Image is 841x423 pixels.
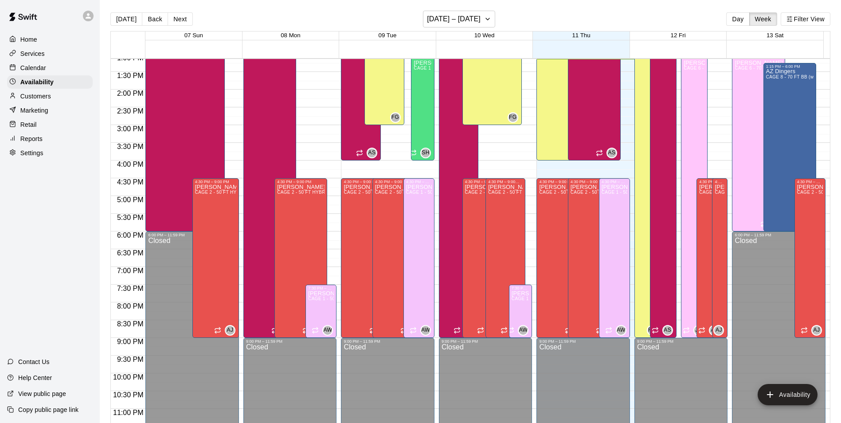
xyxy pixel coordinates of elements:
span: 2:00 PM [115,90,146,97]
div: 4:30 PM – 9:00 PM: Available [599,178,630,338]
button: Back [142,12,168,26]
div: 4:30 PM – 9:00 PM [699,180,720,184]
div: Frankie Gulko [647,325,657,336]
span: 5:30 PM [115,214,146,221]
span: Recurring availability [501,327,508,334]
span: 4:30 PM [115,178,146,186]
div: 4:30 PM – 9:00 PM [715,180,725,184]
span: Recurring availability [400,327,407,334]
span: AW [519,326,528,335]
div: Frankie Gulko [390,112,401,123]
span: AJ [814,326,820,335]
div: 4:30 PM – 9:00 PM: Available [696,178,723,338]
div: 4:30 PM – 9:00 PM [277,180,325,184]
button: Filter View [781,12,830,26]
p: Services [20,49,45,58]
div: 4:30 PM – 9:00 PM: Available [712,178,728,338]
div: Home [7,33,93,46]
div: 7:30 PM – 9:00 PM: Available [305,285,336,338]
span: 7:00 PM [115,267,146,274]
span: Recurring availability [477,327,484,334]
div: Customers [7,90,93,103]
div: 1:00 PM – 9:00 PM: Available [681,54,708,338]
span: Recurring availability [410,149,417,157]
div: Marketing [7,104,93,117]
span: 5:00 PM [115,196,146,204]
div: Frankie Gulko [508,112,518,123]
div: 9:00 PM – 11:59 PM [637,339,725,344]
button: 08 Mon [281,32,300,39]
span: JH [695,326,702,335]
a: Calendar [7,61,93,74]
div: 9:00 PM – 11:59 PM [344,339,432,344]
div: 4:30 PM – 9:00 PM [797,180,823,184]
span: 11:00 PM [111,409,145,416]
span: Recurring availability [214,327,221,334]
div: 4:30 PM – 9:00 PM [344,180,391,184]
div: 4:30 PM – 9:00 PM: Available [341,178,394,338]
div: Ashtin Webb [420,325,431,336]
p: Customers [20,92,51,101]
p: Copy public page link [18,405,78,414]
div: 1:15 PM – 6:00 PM [766,64,814,69]
p: Contact Us [18,357,50,366]
div: Asia Jones [225,325,235,336]
div: 4:30 PM – 9:00 PM: Available [372,178,425,338]
span: CAGE 2 - 50 FT HYBRID BB/SB, CAGE 3 - 50 FT HYBRID BB/SB, CAGE 4 - 50 FT HYBRID BB/SB, CAGE 5 - 5... [277,190,557,195]
button: 13 Sat [767,32,784,39]
div: 1:15 PM – 6:00 PM: Available [763,63,816,231]
span: FG [648,326,656,335]
span: AJ [711,326,718,335]
span: AS [664,326,671,335]
div: 9:00 PM – 11:59 PM [246,339,334,344]
div: 4:30 PM – 9:00 PM: Available [403,178,434,338]
div: Ashtin Webb [616,325,626,336]
span: AW [324,326,332,335]
span: 9:00 PM [115,338,146,345]
div: 6:00 PM – 11:59 PM [148,233,236,237]
div: 1:00 PM – 4:00 PM: Available [411,54,434,161]
span: Recurring availability [356,149,363,157]
div: 4:30 PM – 9:00 PM [195,180,236,184]
p: Home [20,35,37,44]
span: CAGE 2 - 50 FT HYBRID BB/SB, CAGE 3 - 50 FT HYBRID BB/SB, CAGE 4 - 50 FT HYBRID BB/SB, CAGE 5 - 5... [488,190,768,195]
span: AJ [716,326,722,335]
span: 09 Tue [379,32,397,39]
div: Ashtin Webb [322,325,333,336]
div: 4:30 PM – 9:00 PM [375,180,422,184]
span: Recurring availability [760,220,767,227]
span: AW [421,326,430,335]
span: 10:00 PM [111,373,145,381]
span: AS [368,149,376,157]
span: 3:30 PM [115,143,146,150]
span: Recurring availability [302,327,309,334]
div: Asia Jones [811,325,822,336]
span: 9:30 PM [115,356,146,363]
span: CAGE 2 - 50 FT HYBRID BB/SB, CAGE 3 - 50 FT HYBRID BB/SB, CAGE 4 - 50 FT HYBRID BB/SB, CAGE 5 - 5... [195,190,475,195]
a: Services [7,47,93,60]
a: Settings [7,146,93,160]
div: 6:00 PM – 11:59 PM [735,233,823,237]
p: Marketing [20,106,48,115]
div: Allie Skaggs [367,148,377,158]
div: 4:30 PM – 9:00 PM: Available [794,178,825,338]
div: 4:30 PM – 9:00 PM: Available [485,178,525,338]
p: Help Center [18,373,52,382]
button: add [758,384,818,405]
button: 11 Thu [572,32,590,39]
div: Reports [7,132,93,145]
button: 12 Fri [671,32,686,39]
div: 7:30 PM – 9:00 PM [308,286,334,290]
div: 4:30 PM – 9:00 PM [488,180,522,184]
span: 10 Wed [474,32,495,39]
span: 8:30 PM [115,320,146,328]
span: FG [509,113,516,122]
p: Settings [20,149,43,157]
span: AS [608,149,616,157]
span: Recurring availability [312,327,319,334]
div: Allie Skaggs [606,148,617,158]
